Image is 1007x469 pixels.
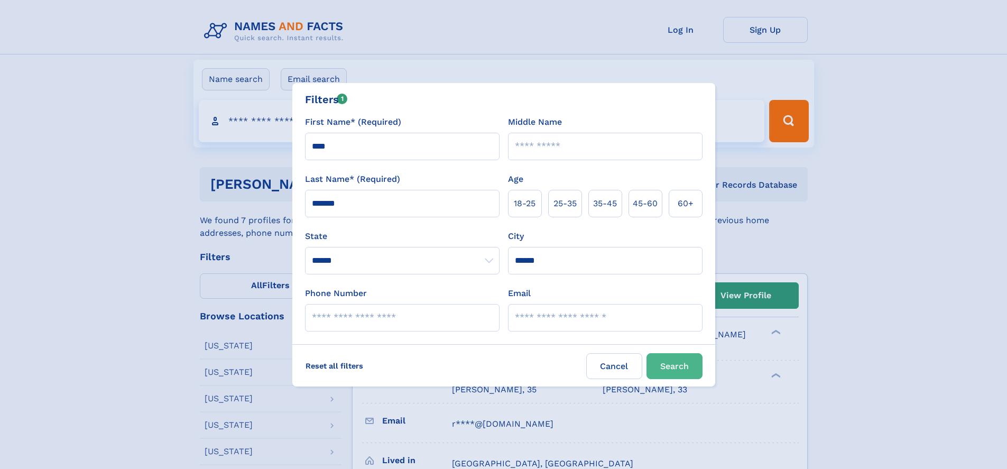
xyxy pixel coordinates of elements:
label: First Name* (Required) [305,116,401,128]
label: Email [508,287,531,300]
span: 60+ [678,197,694,210]
div: Filters [305,91,348,107]
span: 35‑45 [593,197,617,210]
label: State [305,230,500,243]
label: Reset all filters [299,353,370,379]
label: Cancel [586,353,642,379]
label: Middle Name [508,116,562,128]
label: Age [508,173,523,186]
label: Last Name* (Required) [305,173,400,186]
span: 25‑35 [553,197,577,210]
label: Phone Number [305,287,367,300]
label: City [508,230,524,243]
button: Search [646,353,703,379]
span: 45‑60 [633,197,658,210]
span: 18‑25 [514,197,535,210]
